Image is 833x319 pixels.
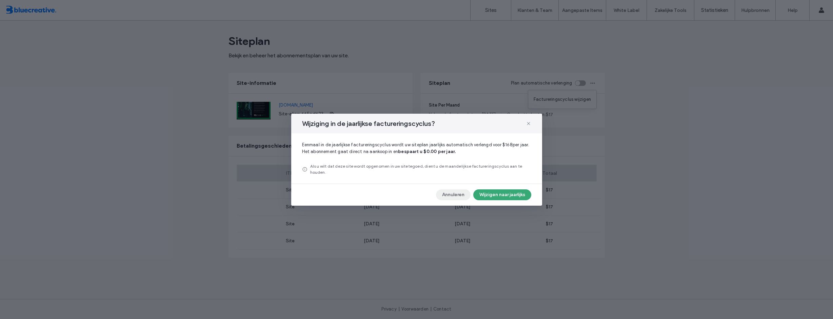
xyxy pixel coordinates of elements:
span: Eenmaal in de jaarlijkse factureringscyclus wordt uw siteplan jaarlijks automatisch verlengd voor... [302,142,531,155]
button: Annuleren [436,189,471,200]
span: Help [15,5,29,11]
b: bespaart u $0.00 per jaar. [398,149,456,154]
button: Wijzigen naar jaarlijks [473,189,531,200]
span: Wijziging in de jaarlijkse factureringscyclus? [302,119,435,128]
span: Als u wilt dat deze site wordt opgenomen in uw sitetegoed, dient u de maandelijkse factureringscy... [310,163,531,175]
